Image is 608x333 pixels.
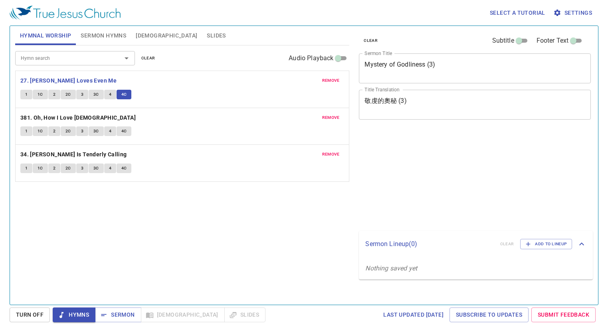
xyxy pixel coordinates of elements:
[141,55,155,62] span: clear
[20,113,136,123] b: 381. Oh, How I Love [DEMOGRAPHIC_DATA]
[65,165,71,172] span: 2C
[48,90,60,99] button: 2
[117,90,132,99] button: 4C
[59,310,89,320] span: Hymns
[53,128,55,135] span: 2
[20,76,118,86] button: 27. [PERSON_NAME] Loves Even Me
[322,151,340,158] span: remove
[487,6,549,20] button: Select a tutorial
[25,128,28,135] span: 1
[383,310,444,320] span: Last updated [DATE]
[525,240,567,248] span: Add to Lineup
[25,165,28,172] span: 1
[121,128,127,135] span: 4C
[20,150,127,160] b: 34. [PERSON_NAME] Is Tenderly Calling
[104,164,116,173] button: 4
[20,113,137,123] button: 381. Oh, How I Love [DEMOGRAPHIC_DATA]
[20,31,71,41] span: Hymnal Worship
[104,126,116,136] button: 4
[81,165,83,172] span: 3
[555,8,592,18] span: Settings
[25,91,28,98] span: 1
[121,53,132,64] button: Open
[121,165,127,172] span: 4C
[538,310,589,320] span: Submit Feedback
[552,6,595,20] button: Settings
[364,97,585,112] textarea: 敬虔的奧秘 (3)
[359,231,593,257] div: Sermon Lineup(0)clearAdd to Lineup
[317,76,345,85] button: remove
[359,36,382,45] button: clear
[93,91,99,98] span: 3C
[38,165,43,172] span: 1C
[65,128,71,135] span: 2C
[109,165,111,172] span: 4
[38,91,43,98] span: 1C
[33,164,48,173] button: 1C
[10,307,50,322] button: Turn Off
[109,128,111,135] span: 4
[104,90,116,99] button: 4
[93,128,99,135] span: 3C
[136,31,197,41] span: [DEMOGRAPHIC_DATA]
[20,164,32,173] button: 1
[537,36,569,45] span: Footer Text
[20,126,32,136] button: 1
[10,6,121,20] img: True Jesus Church
[322,114,340,121] span: remove
[101,310,135,320] span: Sermon
[365,239,493,249] p: Sermon Lineup ( 0 )
[450,307,529,322] a: Subscribe to Updates
[61,126,76,136] button: 2C
[20,150,128,160] button: 34. [PERSON_NAME] Is Tenderly Calling
[380,307,447,322] a: Last updated [DATE]
[365,264,417,272] i: Nothing saved yet
[456,310,522,320] span: Subscribe to Updates
[53,307,95,322] button: Hymns
[492,36,514,45] span: Subtitle
[109,91,111,98] span: 4
[322,77,340,84] span: remove
[81,91,83,98] span: 3
[76,126,88,136] button: 3
[289,53,333,63] span: Audio Playback
[48,126,60,136] button: 2
[61,164,76,173] button: 2C
[317,113,345,122] button: remove
[76,90,88,99] button: 3
[117,126,132,136] button: 4C
[89,90,104,99] button: 3C
[137,53,160,63] button: clear
[531,307,596,322] a: Submit Feedback
[65,91,71,98] span: 2C
[207,31,226,41] span: Slides
[61,90,76,99] button: 2C
[20,76,117,86] b: 27. [PERSON_NAME] Loves Even Me
[490,8,545,18] span: Select a tutorial
[117,164,132,173] button: 4C
[89,164,104,173] button: 3C
[20,90,32,99] button: 1
[95,307,141,322] button: Sermon
[89,126,104,136] button: 3C
[38,128,43,135] span: 1C
[81,31,126,41] span: Sermon Hymns
[81,128,83,135] span: 3
[16,310,44,320] span: Turn Off
[317,150,345,159] button: remove
[33,126,48,136] button: 1C
[76,164,88,173] button: 3
[93,165,99,172] span: 3C
[364,37,378,44] span: clear
[520,239,572,249] button: Add to Lineup
[53,165,55,172] span: 2
[48,164,60,173] button: 2
[33,90,48,99] button: 1C
[364,61,585,76] textarea: Mystery of Godliness (3)
[53,91,55,98] span: 2
[356,128,545,228] iframe: from-child
[121,91,127,98] span: 4C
